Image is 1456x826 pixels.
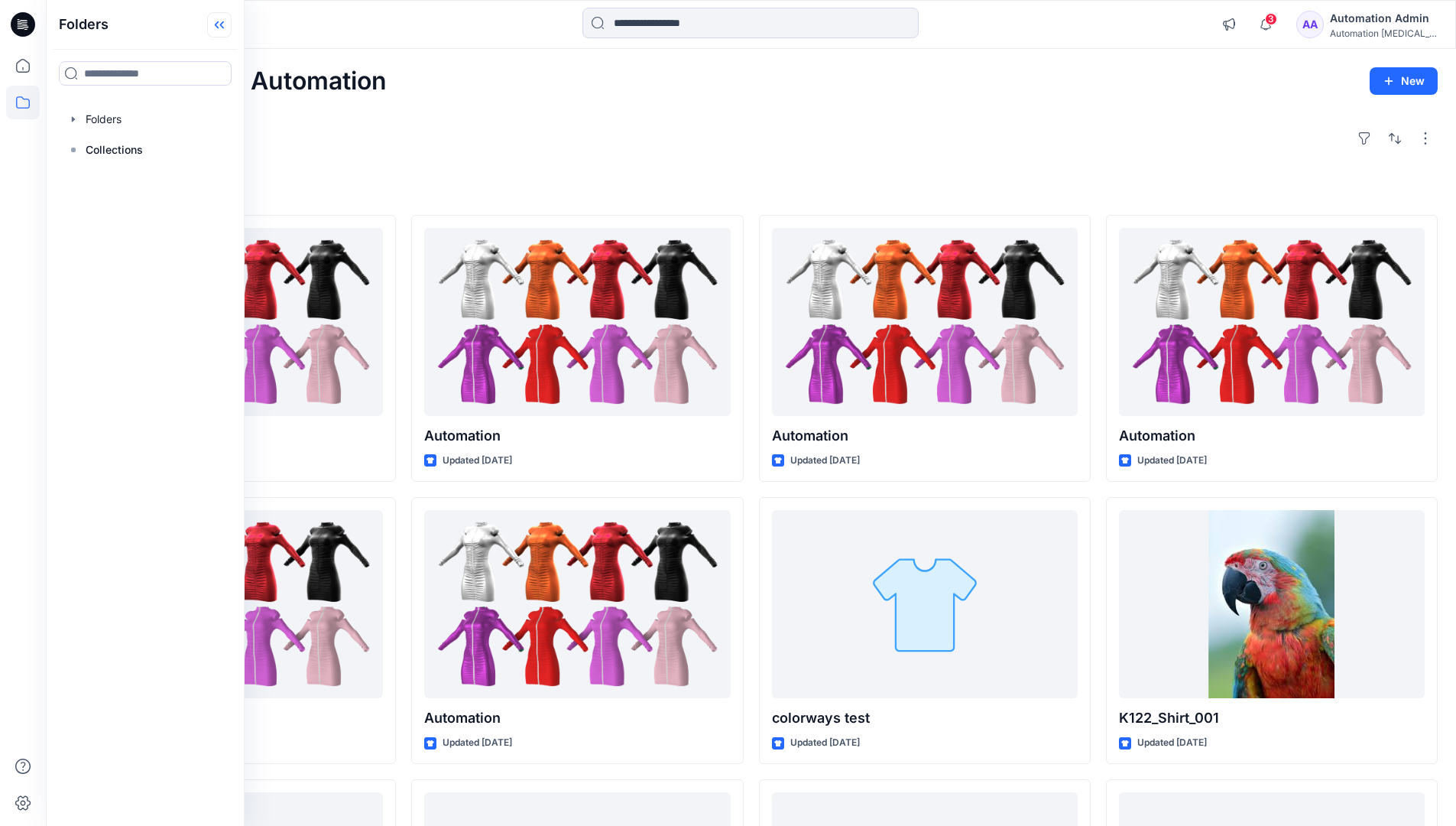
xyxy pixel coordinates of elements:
[1119,510,1425,699] a: K122_Shirt_001
[1330,9,1437,28] div: Automation Admin
[424,510,730,699] a: Automation
[772,228,1078,417] a: Automation
[772,707,1078,729] p: colorways test
[1265,13,1277,25] span: 3
[424,425,730,447] p: Automation
[1137,453,1207,469] p: Updated [DATE]
[424,707,730,729] p: Automation
[443,453,512,469] p: Updated [DATE]
[1137,735,1207,751] p: Updated [DATE]
[1119,228,1425,417] a: Automation
[424,228,730,417] a: Automation
[772,425,1078,447] p: Automation
[790,453,860,469] p: Updated [DATE]
[790,735,860,751] p: Updated [DATE]
[86,141,143,159] p: Collections
[772,510,1078,699] a: colorways test
[64,181,1438,200] h4: Styles
[1370,67,1438,95] button: New
[1296,11,1324,38] div: AA
[1119,425,1425,447] p: Automation
[443,735,512,751] p: Updated [DATE]
[1330,28,1437,39] div: Automation [MEDICAL_DATA]...
[1119,707,1425,729] p: K122_Shirt_001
